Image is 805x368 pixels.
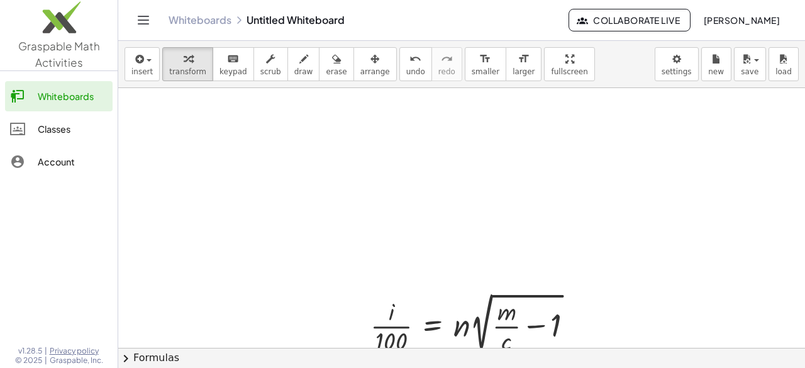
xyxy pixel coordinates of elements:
button: Toggle navigation [133,10,153,30]
span: redo [438,67,455,76]
a: Account [5,147,113,177]
button: settings [655,47,699,81]
button: Collaborate Live [569,9,691,31]
button: draw [287,47,320,81]
div: Classes [38,121,108,137]
span: undo [406,67,425,76]
span: chevron_right [118,351,133,366]
div: Whiteboards [38,89,108,104]
button: transform [162,47,213,81]
span: | [45,355,47,365]
span: | [45,346,47,356]
i: format_size [518,52,530,67]
a: Privacy policy [50,346,103,356]
button: undoundo [399,47,432,81]
span: transform [169,67,206,76]
a: Whiteboards [169,14,231,26]
span: load [775,67,792,76]
span: draw [294,67,313,76]
button: arrange [353,47,397,81]
button: [PERSON_NAME] [693,9,790,31]
button: insert [125,47,160,81]
button: scrub [253,47,288,81]
i: keyboard [227,52,239,67]
button: format_sizelarger [506,47,541,81]
span: Graspable Math Activities [18,39,100,69]
div: Account [38,154,108,169]
button: redoredo [431,47,462,81]
button: new [701,47,731,81]
button: erase [319,47,353,81]
span: smaller [472,67,499,76]
span: save [741,67,758,76]
span: v1.28.5 [18,346,42,356]
span: fullscreen [551,67,587,76]
button: format_sizesmaller [465,47,506,81]
span: keypad [219,67,247,76]
span: insert [131,67,153,76]
span: [PERSON_NAME] [703,14,780,26]
button: load [769,47,799,81]
span: arrange [360,67,390,76]
i: format_size [479,52,491,67]
span: new [708,67,724,76]
span: © 2025 [15,355,42,365]
a: Classes [5,114,113,144]
span: settings [662,67,692,76]
button: chevron_rightFormulas [118,348,805,368]
i: redo [441,52,453,67]
span: Graspable, Inc. [50,355,103,365]
span: scrub [260,67,281,76]
button: save [734,47,766,81]
button: keyboardkeypad [213,47,254,81]
button: fullscreen [544,47,594,81]
span: erase [326,67,347,76]
a: Whiteboards [5,81,113,111]
span: larger [513,67,535,76]
span: Collaborate Live [579,14,680,26]
i: undo [409,52,421,67]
